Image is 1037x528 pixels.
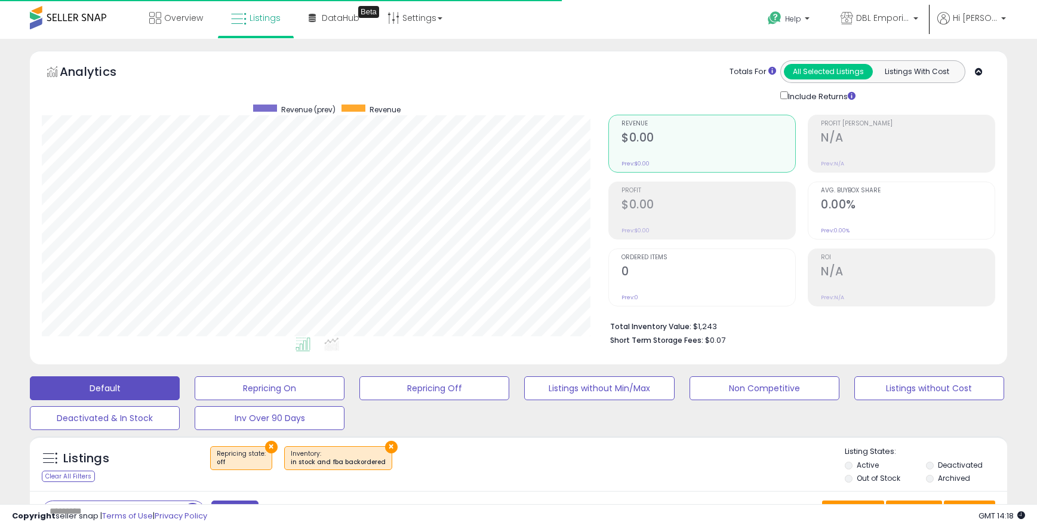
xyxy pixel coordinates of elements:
[524,376,674,400] button: Listings without Min/Max
[690,376,839,400] button: Non Competitive
[60,63,140,83] h5: Analytics
[821,198,995,214] h2: 0.00%
[610,335,703,345] b: Short Term Storage Fees:
[195,376,344,400] button: Repricing On
[217,449,266,467] span: Repricing state :
[12,511,207,522] div: seller snap | |
[621,294,638,301] small: Prev: 0
[281,105,336,115] span: Revenue (prev)
[30,376,180,400] button: Default
[857,473,900,483] label: Out of Stock
[938,473,970,483] label: Archived
[12,510,56,521] strong: Copyright
[872,64,961,79] button: Listings With Cost
[385,441,398,453] button: ×
[767,11,782,26] i: Get Help
[821,254,995,261] span: ROI
[821,160,844,167] small: Prev: N/A
[358,6,379,18] div: Tooltip anchor
[621,160,650,167] small: Prev: $0.00
[621,254,795,261] span: Ordered Items
[978,510,1025,521] span: 2025-09-17 14:18 GMT
[30,406,180,430] button: Deactivated & In Stock
[784,64,873,79] button: All Selected Listings
[758,2,821,39] a: Help
[63,450,109,467] h5: Listings
[821,131,995,147] h2: N/A
[938,460,983,470] label: Deactivated
[821,121,995,127] span: Profit [PERSON_NAME]
[821,227,850,234] small: Prev: 0.00%
[265,441,278,453] button: ×
[845,446,1007,458] p: Listing States:
[730,66,776,78] div: Totals For
[856,12,910,24] span: DBL Emporium
[291,449,386,467] span: Inventory :
[195,406,344,430] button: Inv Over 90 Days
[621,265,795,281] h2: 0
[937,12,1006,39] a: Hi [PERSON_NAME]
[217,458,266,466] div: off
[857,460,879,470] label: Active
[42,471,95,482] div: Clear All Filters
[821,265,995,281] h2: N/A
[785,14,801,24] span: Help
[821,188,995,194] span: Avg. Buybox Share
[359,376,509,400] button: Repricing Off
[953,12,998,24] span: Hi [PERSON_NAME]
[291,458,386,466] div: in stock and fba backordered
[250,12,281,24] span: Listings
[771,89,870,103] div: Include Returns
[370,105,401,115] span: Revenue
[621,131,795,147] h2: $0.00
[705,334,725,346] span: $0.07
[621,188,795,194] span: Profit
[164,12,203,24] span: Overview
[610,318,986,333] li: $1,243
[322,12,359,24] span: DataHub
[621,121,795,127] span: Revenue
[854,376,1004,400] button: Listings without Cost
[621,227,650,234] small: Prev: $0.00
[621,198,795,214] h2: $0.00
[610,321,691,331] b: Total Inventory Value:
[821,294,844,301] small: Prev: N/A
